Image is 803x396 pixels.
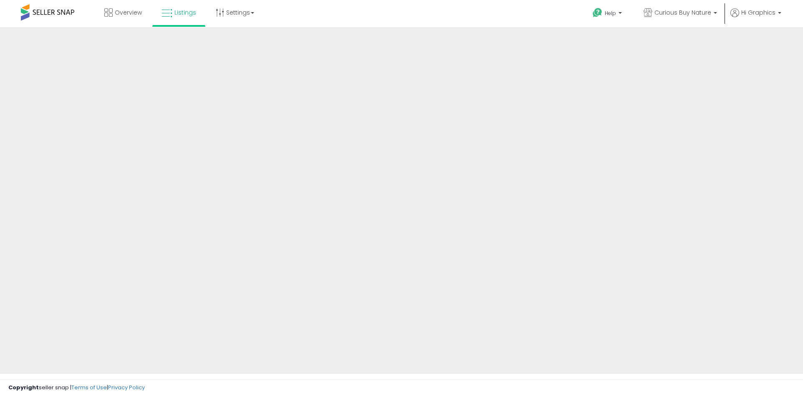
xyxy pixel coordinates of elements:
[592,8,603,18] i: Get Help
[741,8,775,17] span: Hi Graphics
[115,8,142,17] span: Overview
[586,1,630,27] a: Help
[605,10,616,17] span: Help
[174,8,196,17] span: Listings
[730,8,781,27] a: Hi Graphics
[654,8,711,17] span: Curious Buy Nature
